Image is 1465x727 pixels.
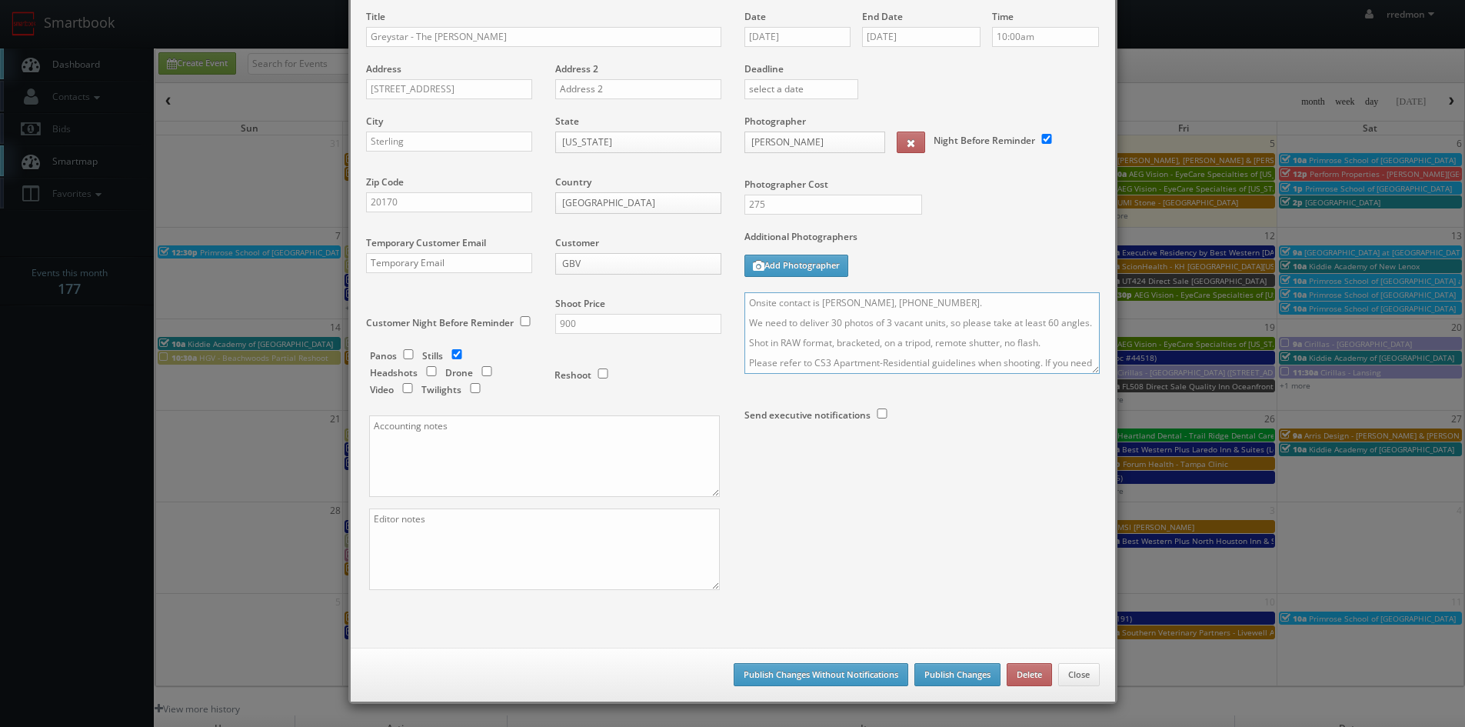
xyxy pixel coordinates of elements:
[862,27,981,47] input: Select a date
[370,366,418,379] label: Headshots
[366,132,532,152] input: City
[744,230,1100,251] label: Additional Photographers
[744,409,871,422] label: Send executive notifications
[366,175,404,188] label: Zip Code
[366,10,385,23] label: Title
[554,369,591,382] label: Reshoot
[555,62,598,75] label: Address 2
[422,349,443,362] label: Stills
[555,175,591,188] label: Country
[555,253,721,275] a: GBV
[555,115,579,128] label: State
[445,366,473,379] label: Drone
[555,314,721,334] input: Shoot Price
[555,132,721,153] a: [US_STATE]
[555,297,605,310] label: Shoot Price
[733,62,1111,75] label: Deadline
[555,236,599,249] label: Customer
[744,115,806,128] label: Photographer
[744,79,859,99] input: select a date
[862,10,903,23] label: End Date
[366,27,721,47] input: Title
[744,132,885,153] a: [PERSON_NAME]
[366,79,532,99] input: Address
[1007,663,1052,686] button: Delete
[744,195,922,215] input: Photographer Cost
[744,10,766,23] label: Date
[370,383,394,396] label: Video
[1058,663,1100,686] button: Close
[366,192,532,212] input: Zip Code
[555,192,721,214] a: [GEOGRAPHIC_DATA]
[366,236,486,249] label: Temporary Customer Email
[555,79,721,99] input: Address 2
[366,253,532,273] input: Temporary Email
[733,178,1111,191] label: Photographer Cost
[562,132,701,152] span: [US_STATE]
[370,349,397,362] label: Panos
[992,10,1014,23] label: Time
[366,62,401,75] label: Address
[562,254,701,274] span: GBV
[744,27,851,47] input: Select a date
[751,132,864,152] span: [PERSON_NAME]
[914,663,1001,686] button: Publish Changes
[734,663,908,686] button: Publish Changes Without Notifications
[421,383,461,396] label: Twilights
[366,115,383,128] label: City
[366,316,514,329] label: Customer Night Before Reminder
[744,255,848,277] button: Add Photographer
[562,193,701,213] span: [GEOGRAPHIC_DATA]
[934,134,1035,147] label: Night Before Reminder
